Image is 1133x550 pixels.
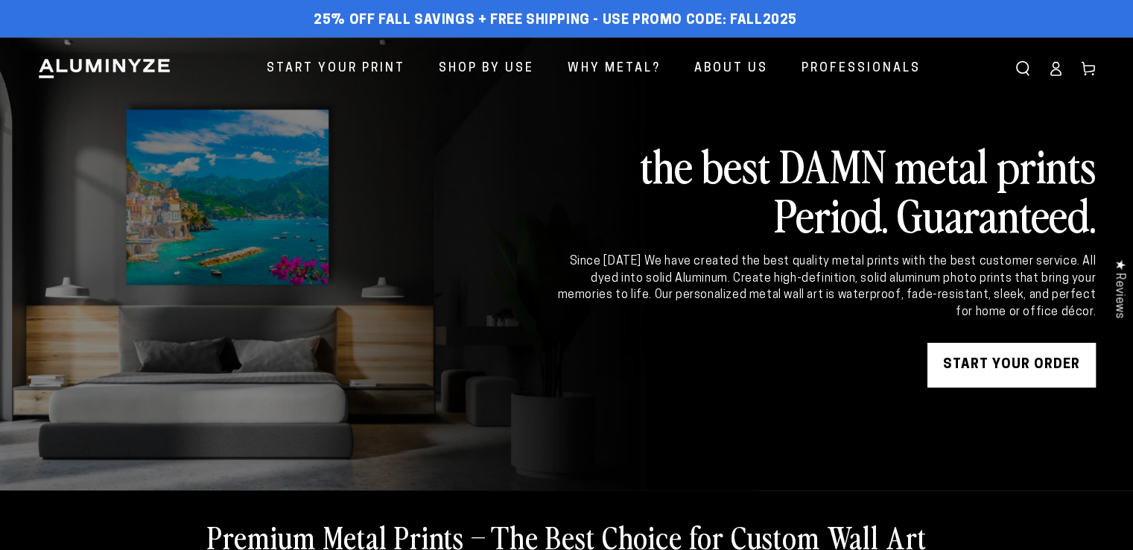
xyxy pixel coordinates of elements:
[790,49,932,89] a: Professionals
[314,13,797,29] span: 25% off FALL Savings + Free Shipping - Use Promo Code: FALL2025
[267,58,405,80] span: Start Your Print
[694,58,768,80] span: About Us
[439,58,534,80] span: Shop By Use
[555,253,1096,320] div: Since [DATE] We have created the best quality metal prints with the best customer service. All dy...
[37,57,171,80] img: Aluminyze
[556,49,672,89] a: Why Metal?
[428,49,545,89] a: Shop By Use
[802,58,921,80] span: Professionals
[1105,247,1133,330] div: Click to open Judge.me floating reviews tab
[927,343,1096,388] a: START YOUR Order
[1006,52,1039,85] summary: Search our site
[683,49,779,89] a: About Us
[256,49,416,89] a: Start Your Print
[555,140,1096,238] h2: the best DAMN metal prints Period. Guaranteed.
[568,58,661,80] span: Why Metal?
